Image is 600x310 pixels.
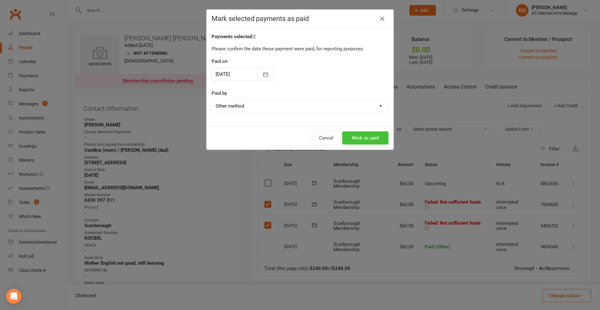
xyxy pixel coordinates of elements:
h4: Mark selected payments as paid [212,15,388,23]
strong: Payments selected: [212,34,253,39]
p: Please confirm the date these payment were paid, for reporting purposes: [212,45,388,53]
button: Close [377,14,387,24]
button: Mark as paid [342,131,388,145]
div: Open Intercom Messenger [6,289,21,304]
label: Paid on [212,58,227,65]
label: Paid by [212,89,227,97]
button: Cancel [312,131,341,145]
div: 2 [212,33,388,40]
